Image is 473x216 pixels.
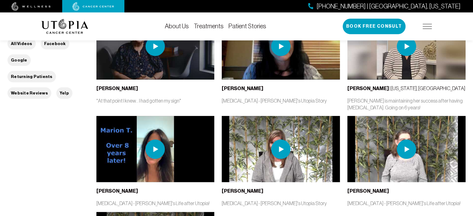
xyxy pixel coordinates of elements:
[222,85,263,91] b: [PERSON_NAME]
[96,188,138,194] b: [PERSON_NAME]
[194,23,224,30] a: Treatments
[41,38,69,49] button: Facebook
[96,13,215,80] img: thumbnail
[347,188,389,194] b: [PERSON_NAME]
[96,116,215,182] img: thumbnail
[146,37,165,56] img: play icon
[271,140,290,159] img: play icon
[222,97,340,104] p: [MEDICAL_DATA] - [PERSON_NAME]'s Utopia Story
[41,19,88,34] img: logo
[347,97,466,111] p: [PERSON_NAME] is maintaining her success after having [MEDICAL_DATA]. Going on 6 years!
[222,200,340,207] p: [MEDICAL_DATA] - [PERSON_NAME]'s Utopia Story
[347,85,389,91] b: [PERSON_NAME]
[165,23,189,30] a: About Us
[347,116,466,182] img: thumbnail
[347,85,465,91] span: | [US_STATE], [GEOGRAPHIC_DATA]
[7,38,36,49] button: All Videos
[343,19,406,34] button: Book Free Consult
[347,13,466,80] img: thumbnail
[271,37,290,56] img: play icon
[355,32,473,216] iframe: To enrich screen reader interactions, please activate Accessibility in Grammarly extension settings
[96,97,215,104] p: "At that point I knew... I had gotten my sign"
[56,87,72,99] button: Yelp
[146,140,165,159] img: play icon
[222,13,340,80] img: thumbnail
[308,2,461,11] a: [PHONE_NUMBER] | [GEOGRAPHIC_DATA], [US_STATE]
[317,2,461,11] span: [PHONE_NUMBER] | [GEOGRAPHIC_DATA], [US_STATE]
[72,2,114,11] img: cancer center
[96,200,215,207] p: [MEDICAL_DATA] - [PERSON_NAME]'s Life after Utopia!
[347,200,466,207] p: [MEDICAL_DATA] - [PERSON_NAME]'s Life after Utopia!
[7,54,31,66] button: Google
[423,24,432,29] img: icon-hamburger
[7,71,56,82] button: Returning Patients
[96,85,138,91] b: [PERSON_NAME]
[12,2,51,11] img: wellness
[222,188,263,194] b: [PERSON_NAME]
[7,87,51,99] button: Website Reviews
[222,116,340,182] img: thumbnail
[229,23,266,30] a: Patient Stories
